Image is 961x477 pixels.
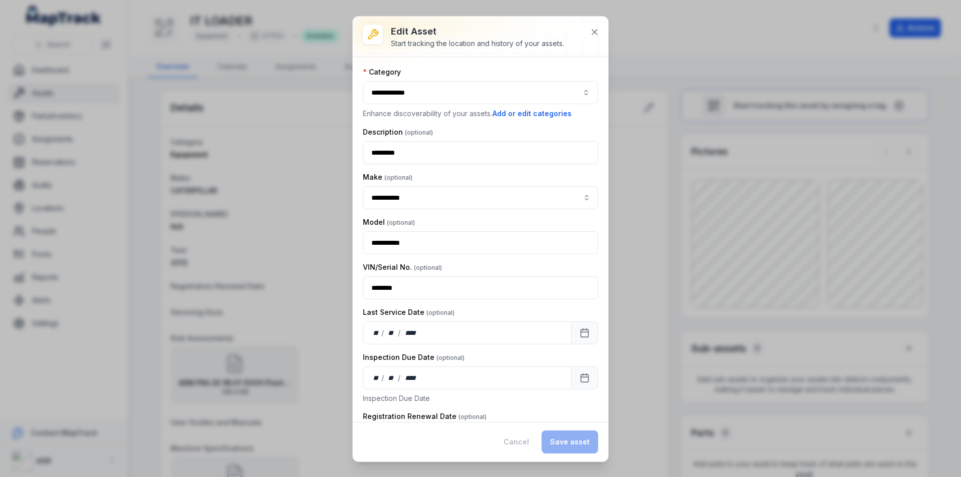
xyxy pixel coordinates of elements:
p: Inspection Due Date [363,393,598,403]
button: Calendar [571,366,598,389]
button: Add or edit categories [492,108,572,119]
div: year, [401,328,420,338]
div: / [381,328,385,338]
div: day, [371,373,381,383]
input: asset-edit:cf[8261eee4-602e-4976-b39b-47b762924e3f]-label [363,186,598,209]
button: Calendar [571,321,598,344]
p: Enhance discoverability of your assets. [363,108,598,119]
label: Description [363,127,433,137]
h3: Edit asset [391,25,564,39]
div: month, [385,328,398,338]
label: Last Service Date [363,307,454,317]
div: day, [371,328,381,338]
label: Make [363,172,412,182]
div: / [398,373,401,383]
label: Model [363,217,415,227]
div: month, [385,373,398,383]
label: Category [363,67,401,77]
label: Inspection Due Date [363,352,464,362]
div: / [398,328,401,338]
div: Start tracking the location and history of your assets. [391,39,564,49]
div: / [381,373,385,383]
div: year, [401,373,420,383]
label: Registration Renewal Date [363,411,487,421]
label: VIN/Serial No. [363,262,442,272]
